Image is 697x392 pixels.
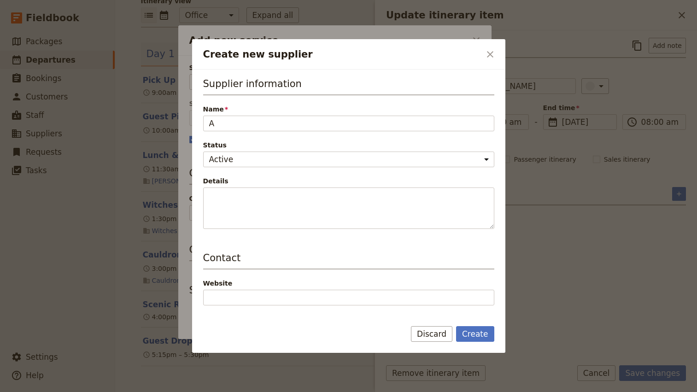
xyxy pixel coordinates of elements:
[203,116,494,131] input: Name
[203,105,494,114] span: Name
[203,152,494,167] select: Status
[203,140,494,150] span: Status
[203,187,494,229] textarea: Details
[203,251,494,269] h3: Contact
[203,176,494,186] span: Details
[203,279,494,288] div: Website
[203,77,494,95] h3: Supplier information
[203,290,494,305] input: Website
[482,47,498,62] button: Close dialog
[203,47,480,61] h2: Create new supplier
[456,326,494,342] button: Create
[411,326,452,342] button: Discard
